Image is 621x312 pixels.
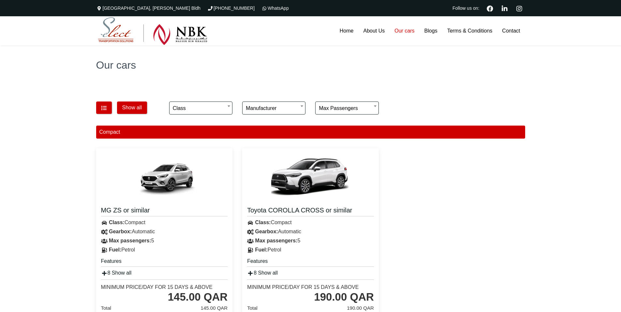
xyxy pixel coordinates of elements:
[315,102,378,115] span: Max passengers
[109,220,125,225] strong: Class:
[242,102,305,115] span: Manufacturer
[242,236,379,245] div: 5
[499,5,510,12] a: Linkedin
[255,247,268,252] strong: Fuel:
[255,238,298,243] strong: Max passengers:
[497,16,525,46] a: Contact
[247,258,374,267] h5: Features
[125,153,203,202] img: MG ZS or similar
[242,245,379,254] div: Petrol
[96,218,233,227] div: Compact
[96,236,233,245] div: 5
[101,258,228,267] h5: Features
[207,6,255,11] a: [PHONE_NUMBER]
[109,247,121,252] strong: Fuel:
[247,305,258,311] span: Total
[169,102,232,115] span: Class
[271,153,349,202] img: Toyota COROLLA CROSS or similar
[101,284,213,291] div: Minimum Price/Day for 15 days & Above
[247,270,278,276] a: 8 Show all
[173,102,229,115] span: Class
[514,5,525,12] a: Instagram
[96,60,525,70] h1: Our cars
[255,220,271,225] strong: Class:
[109,229,132,234] strong: Gearbox:
[442,16,497,46] a: Terms & Conditions
[358,16,390,46] a: About Us
[420,16,442,46] a: Blogs
[314,291,374,304] div: 190.00 QAR
[247,284,359,291] div: Minimum Price/Day for 15 days & Above
[242,218,379,227] div: Compact
[101,270,132,276] a: 8 Show all
[96,126,525,139] div: Compact
[101,305,111,311] span: Total
[98,17,207,45] img: Select Rent a Car
[246,102,302,115] span: Manufacturer
[101,206,228,216] a: MG ZS or similar
[242,227,379,236] div: Automatic
[109,238,151,243] strong: Max passengers:
[168,291,228,304] div: 145.00 QAR
[247,206,374,216] a: Toyota COROLLA CROSS or similar
[96,245,233,254] div: Petrol
[96,227,233,236] div: Automatic
[319,102,375,115] span: Max passengers
[484,5,496,12] a: Facebook
[390,16,419,46] a: Our cars
[255,229,278,234] strong: Gearbox:
[117,102,147,114] button: Show all
[261,6,289,11] a: WhatsApp
[335,16,359,46] a: Home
